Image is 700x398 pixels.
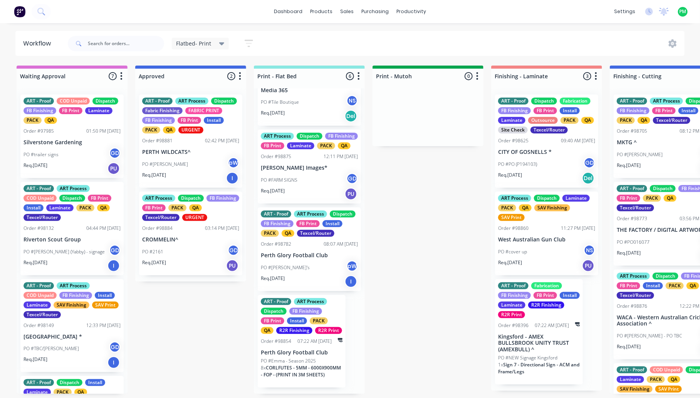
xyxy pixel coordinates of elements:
[107,162,120,175] div: PU
[59,292,92,299] div: FB Finishing
[534,195,560,202] div: Dispatch
[228,245,239,256] div: GD
[142,195,175,202] div: ART Process
[617,386,653,393] div: SAV Finishing
[617,343,641,350] p: Req. [DATE]
[205,137,239,144] div: 02:42 PM [DATE]
[142,259,166,266] p: Req. [DATE]
[680,8,687,15] span: PM
[24,302,51,309] div: Laminate
[57,379,82,386] div: Dispatch
[498,214,525,221] div: SAV Print
[498,172,522,179] p: Req. [DATE]
[88,36,164,51] input: Search for orders...
[393,6,430,17] div: productivity
[534,204,570,211] div: SAV Finishing
[617,273,650,280] div: ART Process
[643,282,663,289] div: Install
[182,214,207,221] div: URGENT
[24,214,61,221] div: Texcel/Router
[310,317,328,324] div: PACK
[24,292,57,299] div: COD Unpaid
[317,142,335,149] div: PACK
[24,389,51,396] div: Laminate
[561,117,579,124] div: PACK
[86,225,121,232] div: 04:44 PM [DATE]
[142,225,173,232] div: Order #98884
[289,308,322,315] div: FB Finishing
[498,322,529,329] div: Order #98396
[211,98,237,105] div: Dispatch
[306,6,336,17] div: products
[142,149,239,155] p: PERTH WILDCATS^
[142,161,188,168] p: PO #[PERSON_NAME]
[261,220,294,227] div: FB Finishing
[528,302,564,309] div: R2R Finishing
[617,128,647,135] div: Order #98705
[261,165,358,171] p: [PERSON_NAME] Images*
[258,207,361,291] div: ART - ProofART ProcessDispatchFB FinishingFB PrintInstallPACKQATexcel/RouterOrder #9878208:07 AM ...
[261,187,285,194] p: Req. [DATE]
[175,98,208,105] div: ART Process
[24,185,54,192] div: ART - Proof
[498,161,537,168] p: PO #PO (P194103)
[76,204,94,211] div: PACK
[653,273,678,280] div: Dispatch
[86,128,121,135] div: 01:50 PM [DATE]
[97,204,110,211] div: QA
[261,327,274,334] div: QA
[206,195,239,202] div: FB Finishing
[24,107,56,114] div: FB Finishing
[650,366,683,373] div: COD Unpaid
[617,282,640,289] div: FB Print
[498,149,595,155] p: CITY OF GOSNELLS *
[617,185,647,192] div: ART - Proof
[139,192,242,275] div: ART ProcessDispatchFB FinishingFB PrintPACKQATexcel/RouterURGENTOrder #9888403:14 PM [DATE]CROMME...
[345,110,357,122] div: Del
[498,195,531,202] div: ART Process
[74,389,87,396] div: QA
[178,126,203,133] div: URGENT
[24,98,54,105] div: ART - Proof
[178,195,204,202] div: Dispatch
[560,292,580,299] div: Install
[24,117,42,124] div: PACK
[24,259,47,266] p: Req. [DATE]
[294,298,327,305] div: ART Process
[261,358,316,364] p: PO #Emma - Season 2025
[88,195,111,202] div: FB Print
[57,98,90,105] div: COD Unpaid
[24,195,57,202] div: COD Unpaid
[142,98,173,105] div: ART - Proof
[617,151,663,158] p: PO #[PERSON_NAME]
[20,182,124,275] div: ART - ProofART ProcessCOD UnpaidDispatchFB PrintInstallLaminatePACKQATexcel/RouterOrder #9813204:...
[498,117,525,124] div: Laminate
[142,117,175,124] div: FB Finishing
[498,292,531,299] div: FB Finishing
[261,177,297,184] p: PO #FARM SIGNS
[142,214,180,221] div: Texcel/Router
[297,230,334,237] div: Texcel/Router
[95,292,115,299] div: Install
[59,195,85,202] div: Dispatch
[534,292,557,299] div: FB Print
[678,107,698,114] div: Install
[261,110,285,116] p: Req. [DATE]
[346,260,358,272] div: pW
[652,107,676,114] div: FB Print
[531,98,557,105] div: Dispatch
[23,39,55,48] div: Workflow
[647,376,665,383] div: PACK
[582,260,594,272] div: PU
[226,172,238,184] div: I
[261,364,266,371] span: 8 x
[142,137,173,144] div: Order #98881
[261,252,358,259] p: Perth Glory Football Club
[617,195,640,202] div: FB Print
[498,236,595,243] p: West Australian Gun Club
[330,211,356,218] div: Dispatch
[498,98,529,105] div: ART - Proof
[617,98,647,105] div: ART - Proof
[109,245,121,256] div: GD
[617,204,654,211] div: Texcel/Router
